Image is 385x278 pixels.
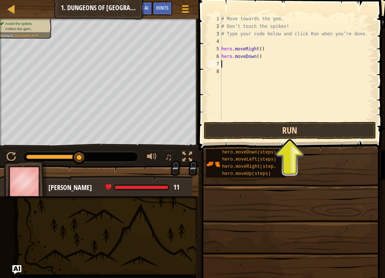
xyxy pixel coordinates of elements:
[209,30,221,38] div: 3
[209,68,221,75] div: 8
[209,15,221,23] div: 1
[4,161,47,202] img: thang_avatar_frame.png
[163,150,176,166] button: ♫
[136,4,149,11] span: Ask AI
[222,150,276,155] span: hero.moveDown(steps)
[105,184,179,191] div: health: 11 / 11
[209,38,221,45] div: 4
[5,27,32,31] span: Collect the gem.
[204,122,376,139] button: Run
[222,164,279,169] span: hero.moveRight(steps)
[5,21,33,26] span: Avoid the spikes.
[156,4,168,11] span: Hints
[209,53,221,60] div: 6
[15,33,39,38] span: Incomplete
[12,265,21,274] button: Ask AI
[176,2,195,19] button: Show game menu
[165,151,172,163] span: ♫
[132,2,152,15] button: Ask AI
[206,157,220,171] img: portrait.png
[209,23,221,30] div: 2
[222,157,276,162] span: hero.moveLeft(steps)
[180,150,195,166] button: Toggle fullscreen
[173,182,179,192] span: 11
[4,150,19,166] button: Ctrl + P: Pause
[13,33,15,38] span: :
[209,45,221,53] div: 5
[48,183,185,193] div: [PERSON_NAME]
[209,60,221,68] div: 7
[144,150,159,166] button: Adjust volume
[222,171,271,176] span: hero.moveUp(steps)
